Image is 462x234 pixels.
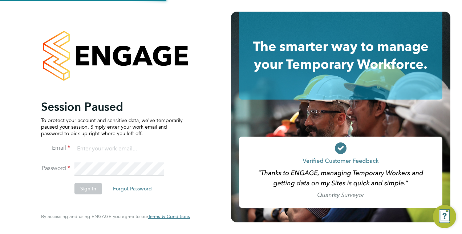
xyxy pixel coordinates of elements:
[433,205,456,228] button: Engage Resource Center
[41,165,70,172] label: Password
[41,213,190,219] span: By accessing and using ENGAGE you agree to our
[74,183,102,194] button: Sign In
[148,213,190,219] span: Terms & Conditions
[107,183,158,194] button: Forgot Password
[41,144,70,152] label: Email
[148,214,190,219] a: Terms & Conditions
[74,142,164,156] input: Enter your work email...
[41,100,183,114] h2: Session Paused
[41,117,183,137] p: To protect your account and sensitive data, we've temporarily paused your session. Simply enter y...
